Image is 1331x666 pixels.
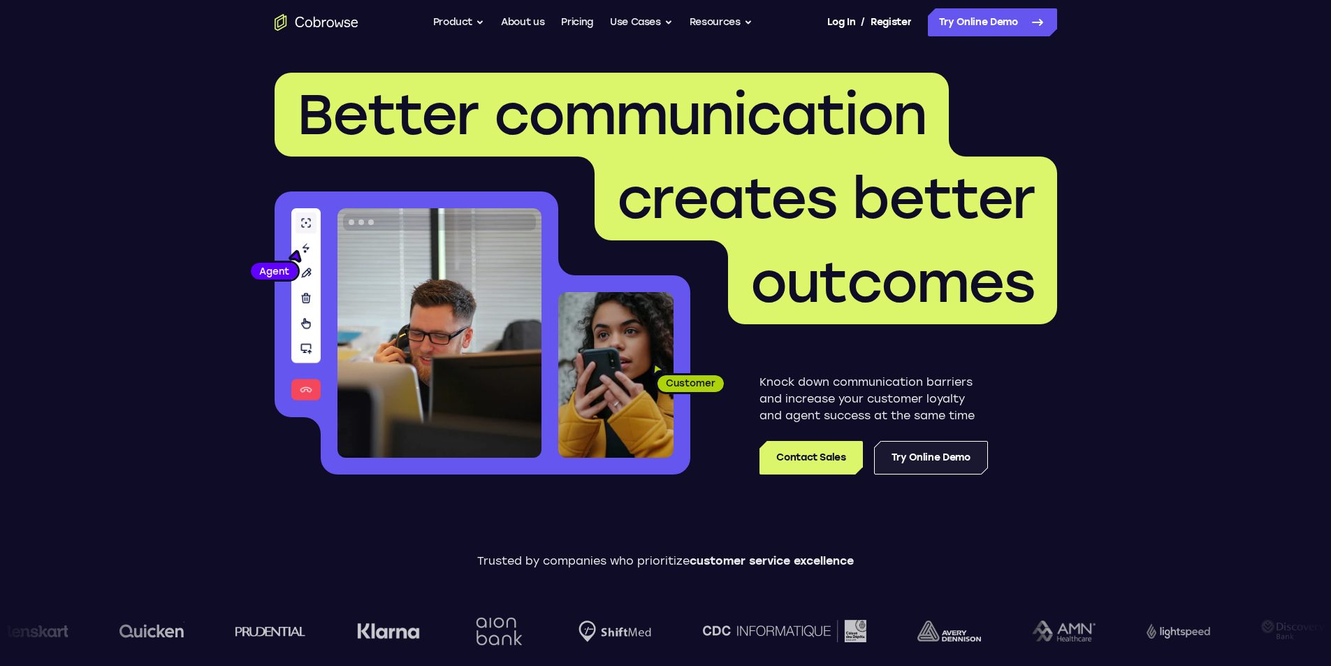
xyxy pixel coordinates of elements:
img: CDC Informatique [683,620,847,642]
span: Better communication [297,81,926,148]
img: A customer support agent talking on the phone [337,208,541,458]
img: AMN Healthcare [1013,621,1077,642]
a: Try Online Demo [874,441,988,475]
p: Knock down communication barriers and increase your customer loyalty and agent success at the sam... [759,374,988,424]
a: Pricing [561,8,593,36]
span: / [861,14,865,31]
span: creates better [617,165,1035,232]
a: Go to the home page [275,14,358,31]
img: Klarna [338,623,401,639]
a: Log In [827,8,855,36]
img: A customer holding their phone [558,292,674,458]
img: Lightspeed [1128,623,1191,638]
a: Try Online Demo [928,8,1057,36]
img: prudential [217,625,287,637]
a: Register [871,8,911,36]
img: Aion Bank [452,603,509,660]
span: customer service excellence [690,554,854,567]
a: About us [501,8,544,36]
img: Shiftmed [560,621,632,642]
button: Resources [690,8,752,36]
button: Use Cases [610,8,673,36]
span: outcomes [750,249,1035,316]
a: Contact Sales [759,441,862,475]
img: avery-dennison [899,621,962,642]
button: Product [433,8,485,36]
